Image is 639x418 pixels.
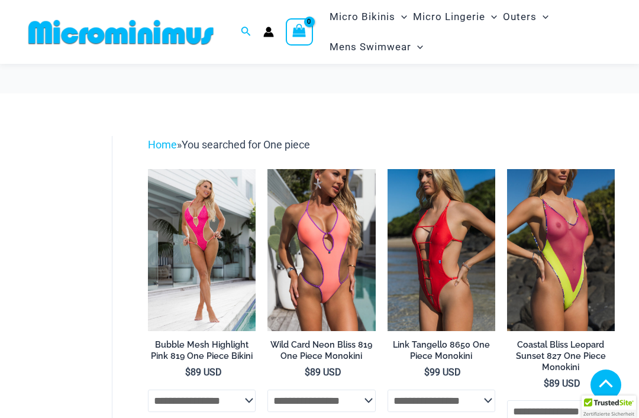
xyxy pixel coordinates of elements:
[507,339,615,377] a: Coastal Bliss Leopard Sunset 827 One Piece Monokini
[503,2,537,32] span: Outers
[286,18,313,46] a: View Shopping Cart, empty
[267,339,375,366] a: Wild Card Neon Bliss 819 One Piece Monokini
[507,339,615,372] h2: Coastal Bliss Leopard Sunset 827 One Piece Monokini
[305,367,310,378] span: $
[30,127,136,363] iframe: TrustedSite Certified
[413,2,485,32] span: Micro Lingerie
[485,2,497,32] span: Menu Toggle
[388,339,495,361] h2: Link Tangello 8650 One Piece Monokini
[185,367,191,378] span: $
[327,32,426,62] a: Mens SwimwearMenu ToggleMenu Toggle
[263,27,274,37] a: Account icon link
[395,2,407,32] span: Menu Toggle
[388,169,495,330] img: Link Tangello 8650 One Piece Monokini 11
[544,378,549,389] span: $
[582,396,636,418] div: TrustedSite Certified
[388,339,495,366] a: Link Tangello 8650 One Piece Monokini
[185,367,222,378] bdi: 89 USD
[148,138,310,151] span: »
[544,378,580,389] bdi: 89 USD
[267,339,375,361] h2: Wild Card Neon Bliss 819 One Piece Monokini
[305,367,341,378] bdi: 89 USD
[330,2,395,32] span: Micro Bikinis
[507,169,615,330] a: Coastal Bliss Leopard Sunset 827 One Piece Monokini 06Coastal Bliss Leopard Sunset 827 One Piece ...
[148,138,177,151] a: Home
[330,32,411,62] span: Mens Swimwear
[241,25,251,40] a: Search icon link
[148,339,256,361] h2: Bubble Mesh Highlight Pink 819 One Piece Bikini
[148,339,256,366] a: Bubble Mesh Highlight Pink 819 One Piece Bikini
[182,138,310,151] span: You searched for One piece
[537,2,548,32] span: Menu Toggle
[424,367,461,378] bdi: 99 USD
[500,2,551,32] a: OutersMenu ToggleMenu Toggle
[424,367,430,378] span: $
[24,19,218,46] img: MM SHOP LOGO FLAT
[410,2,500,32] a: Micro LingerieMenu ToggleMenu Toggle
[267,169,375,330] a: Wild Card Neon Bliss 819 One Piece 04Wild Card Neon Bliss 819 One Piece 05Wild Card Neon Bliss 81...
[507,169,615,330] img: Coastal Bliss Leopard Sunset 827 One Piece Monokini 06
[388,169,495,330] a: Link Tangello 8650 One Piece Monokini 11Link Tangello 8650 One Piece Monokini 12Link Tangello 865...
[148,169,256,330] img: Bubble Mesh Highlight Pink 819 One Piece 01
[267,169,375,330] img: Wild Card Neon Bliss 819 One Piece 04
[327,2,410,32] a: Micro BikinisMenu ToggleMenu Toggle
[411,32,423,62] span: Menu Toggle
[148,169,256,330] a: Bubble Mesh Highlight Pink 819 One Piece 01Bubble Mesh Highlight Pink 819 One Piece 03Bubble Mesh...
